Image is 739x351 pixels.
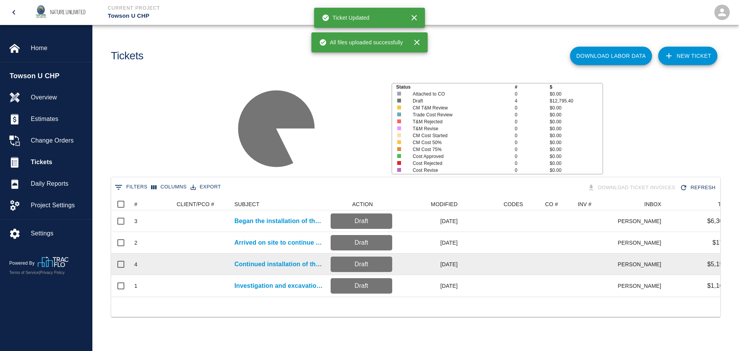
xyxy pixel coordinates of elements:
[707,281,735,291] p: $1,160.00
[707,260,735,269] p: $5,152.55
[515,139,550,146] p: 0
[38,257,69,267] img: TracFlo
[431,198,458,210] div: MODIFIED
[550,97,602,104] p: $12,795.40
[111,50,144,62] h1: Tickets
[707,217,735,226] p: $6,307.85
[40,270,65,275] a: Privacy Policy
[515,104,550,111] p: 0
[503,198,523,210] div: CODES
[31,114,86,124] span: Estimates
[658,47,717,65] a: NEW TICKET
[173,198,231,210] div: CLIENT/PCO #
[461,198,527,210] div: CODES
[678,181,719,195] div: Refresh the list
[327,198,396,210] div: ACTION
[550,104,602,111] p: $0.00
[334,260,389,269] p: Draft
[550,167,602,174] p: $0.00
[334,217,389,226] p: Draft
[134,217,137,225] div: 3
[31,136,86,145] span: Change Orders
[352,198,373,210] div: ACTION
[586,181,679,195] div: Tickets download in groups of 15
[515,153,550,160] p: 0
[413,118,505,125] p: T&M Rejected
[718,198,735,210] div: TOTAL
[701,314,739,351] iframe: Chat Widget
[134,282,137,290] div: 1
[550,125,602,132] p: $0.00
[550,84,602,91] p: $
[39,270,40,275] span: |
[413,167,505,174] p: Cost Revise
[413,125,505,132] p: T&M Revise
[545,198,558,210] div: CO #
[413,91,505,97] p: Attached to CO
[234,238,323,247] a: Arrived on site to continue to locate sleeves and start...
[234,281,323,291] a: Investigation and excavation to locate sleeves
[550,111,602,118] p: $0.00
[678,181,719,195] button: Refresh
[413,160,505,167] p: Cost Rejected
[578,198,592,210] div: INV #
[515,97,550,104] p: 4
[618,198,665,210] div: INBOX
[550,132,602,139] p: $0.00
[550,139,602,146] p: $0.00
[515,146,550,153] p: 0
[396,84,515,91] p: Status
[413,139,505,146] p: CM Cost 50%
[396,210,461,232] div: [DATE]
[413,104,505,111] p: CM T&M Review
[396,275,461,297] div: [DATE]
[413,97,505,104] p: Draft
[32,2,92,23] img: Nature Unlimited
[665,198,739,210] div: TOTAL
[334,238,389,247] p: Draft
[515,125,550,132] p: 0
[334,281,389,291] p: Draft
[644,198,661,210] div: INBOX
[31,179,86,188] span: Daily Reports
[396,254,461,275] div: [DATE]
[515,91,550,97] p: 0
[618,275,665,297] div: [PERSON_NAME]
[618,254,665,275] div: [PERSON_NAME]
[108,12,411,20] p: Towson U CHP
[108,5,411,12] p: Current Project
[9,270,39,275] a: Terms of Service
[5,3,23,22] button: open drawer
[515,167,550,174] p: 0
[515,111,550,118] p: 0
[550,153,602,160] p: $0.00
[413,132,505,139] p: CM Cost Started
[189,181,223,193] button: Export
[134,239,137,247] div: 2
[413,146,505,153] p: CM Cost 75%
[396,232,461,254] div: [DATE]
[234,217,323,226] a: Began the installation of the irrigation system.
[527,198,574,210] div: CO #
[515,160,550,167] p: 0
[550,118,602,125] p: $0.00
[31,158,86,167] span: Tickets
[515,84,550,91] p: #
[319,35,403,49] div: All files uploaded successfully
[31,44,86,53] span: Home
[322,11,369,25] div: Ticket Updated
[234,260,323,269] a: Continued installation of the irrigation system.
[231,198,327,210] div: SUBJECT
[134,260,137,268] div: 4
[550,146,602,153] p: $0.00
[9,260,38,267] p: Powered By
[177,198,214,210] div: CLIENT/PCO #
[149,181,189,193] button: Select columns
[550,91,602,97] p: $0.00
[574,198,618,210] div: INV #
[413,111,505,118] p: Trade Cost Review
